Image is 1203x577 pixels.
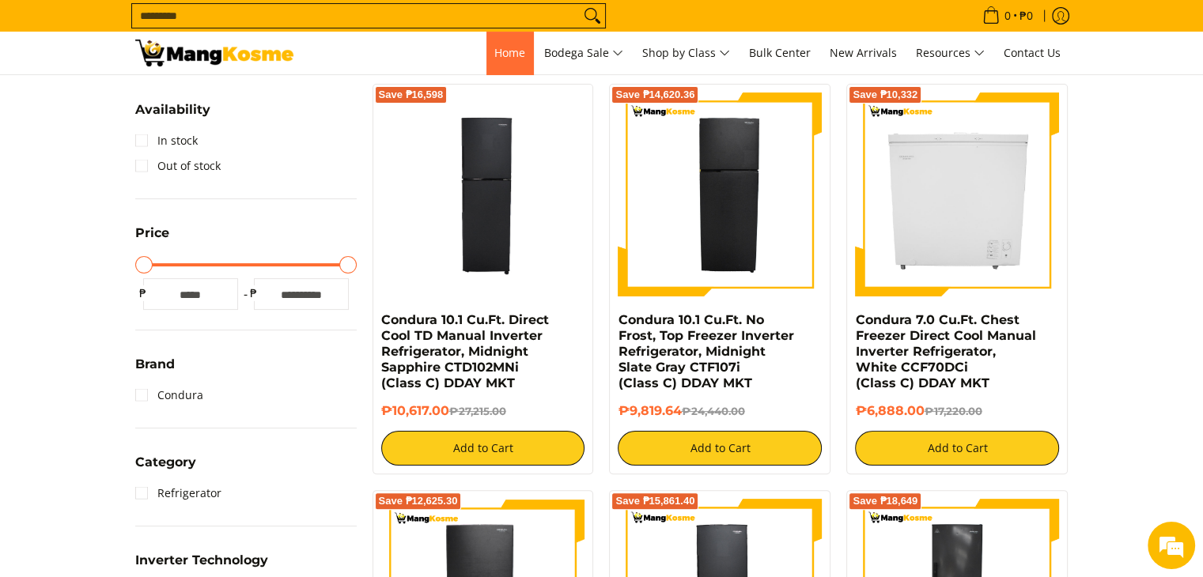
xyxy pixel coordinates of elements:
a: Contact Us [996,32,1069,74]
span: Inverter Technology [135,554,268,567]
span: Home [494,45,525,60]
span: Price [135,227,169,239]
span: Save ₱18,649 [853,496,917,506]
a: Bulk Center [741,32,819,74]
button: Add to Cart [381,431,585,466]
span: New Arrivals [830,45,897,60]
img: Condura 10.1 Cu.Ft. No Frost, Top Freezer Inverter Refrigerator, Midnight Slate Gray CTF107i (Cla... [618,92,822,296]
summary: Open [135,104,210,128]
span: ₱ [135,285,151,301]
div: Minimize live chat window [259,8,297,46]
span: ₱0 [1017,10,1035,21]
a: Out of stock [135,153,221,179]
span: Save ₱14,620.36 [615,90,694,100]
h6: ₱6,888.00 [855,403,1059,419]
span: Brand [135,358,175,371]
a: Refrigerator [135,481,221,506]
span: Category [135,456,196,469]
div: Chat with us now [82,89,266,109]
img: Class C Home &amp; Business Appliances: Up to 70% Off l Mang Kosme [135,40,293,66]
del: ₱27,215.00 [449,405,506,417]
span: 0 [1002,10,1013,21]
a: Resources [908,32,993,74]
span: Resources [916,43,985,63]
span: Save ₱16,598 [379,90,444,100]
a: Condura [135,383,203,408]
textarea: Type your message and hit 'Enter' [8,398,301,454]
span: Bodega Sale [544,43,623,63]
span: Save ₱15,861.40 [615,496,694,506]
span: • [978,7,1038,25]
h6: ₱9,819.64 [618,403,822,419]
span: Availability [135,104,210,116]
span: Shop by Class [642,43,730,63]
a: Condura 10.1 Cu.Ft. Direct Cool TD Manual Inverter Refrigerator, Midnight Sapphire CTD102MNi (Cla... [381,312,549,390]
summary: Open [135,456,196,481]
span: We're online! [92,183,218,342]
h6: ₱10,617.00 [381,403,585,419]
a: Condura 7.0 Cu.Ft. Chest Freezer Direct Cool Manual Inverter Refrigerator, White CCF70DCi (Class ... [855,312,1035,390]
summary: Open [135,358,175,383]
a: New Arrivals [822,32,905,74]
a: Home [486,32,533,74]
span: Save ₱12,625.30 [379,496,458,506]
span: Contact Us [1004,45,1061,60]
a: Bodega Sale [536,32,631,74]
del: ₱17,220.00 [924,405,982,417]
a: Condura 10.1 Cu.Ft. No Frost, Top Freezer Inverter Refrigerator, Midnight Slate Gray CTF107i (Cla... [618,312,793,390]
a: In stock [135,128,198,153]
del: ₱24,440.00 [681,405,744,417]
button: Add to Cart [618,431,822,466]
button: Add to Cart [855,431,1059,466]
span: Bulk Center [749,45,811,60]
span: ₱ [246,285,262,301]
summary: Open [135,227,169,251]
img: Condura 7.0 Cu.Ft. Chest Freezer Direct Cool Manual Inverter Refrigerator, White CCF70DCi (Class ... [855,92,1059,296]
span: Save ₱10,332 [853,90,917,100]
nav: Main Menu [309,32,1069,74]
a: Shop by Class [634,32,738,74]
img: Condura 10.1 Cu.Ft. Direct Cool TD Manual Inverter Refrigerator, Midnight Sapphire CTD102MNi (Cla... [381,92,585,296]
button: Search [580,4,605,28]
